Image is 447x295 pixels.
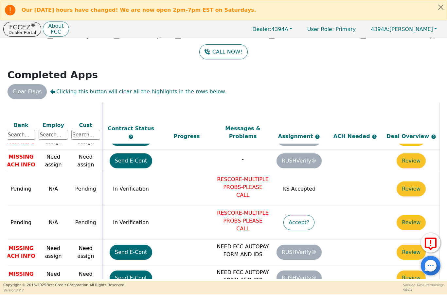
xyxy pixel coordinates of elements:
a: User Role: Primary [301,23,362,36]
p: RESCORE-MULTIPLE PROBS-PLEASE CALL [216,176,269,199]
td: RS Accepted [271,172,327,206]
p: Copyright © 2015- 2025 First Credit Corporation. [3,283,125,288]
p: NEED FCC AUTOPAY FORM AND IDS [216,243,269,258]
button: Dealer:4394A [245,24,299,34]
span: [PERSON_NAME] [371,26,433,32]
span: Clicking this button will clear all the highlights in the rows below. [50,88,226,96]
sup: ® [31,22,36,28]
p: NEED FCC AUTOPAY FORM AND IDS [216,269,269,284]
button: Accept? [283,215,314,230]
p: FCC [48,29,63,35]
span: Deal Overview [386,133,436,139]
span: User Role : [307,26,334,32]
td: Pending [4,206,37,240]
td: Need assign [70,265,102,291]
td: Need assign [70,150,102,172]
button: Review [397,181,426,196]
span: ACH Needed [333,133,372,139]
td: MISSING ACH INFO [4,240,37,265]
input: Search... [7,130,36,140]
p: Session Time Remaining: [403,283,444,287]
p: Version 3.2.2 [3,288,125,293]
span: 4394A [252,26,288,32]
button: Send E-Cont [110,245,152,260]
button: Review [397,153,426,168]
td: In Verification [102,206,159,240]
b: Our [DATE] hours have changed! We are now open 2pm-7pm EST on Saturdays. [22,7,256,13]
td: MISSING ACH INFO [4,265,37,291]
div: Messages & Problems [216,125,269,140]
span: Dealer: [252,26,271,32]
span: Assignment [278,133,315,139]
td: Need assign [70,240,102,265]
button: 4394A:[PERSON_NAME] [364,24,444,34]
td: MISSING ACH INFO [4,150,37,172]
button: FCCEZ®Dealer Portal [3,22,41,37]
p: Dealer Portal [9,30,36,35]
div: Bank [7,121,36,129]
p: FCCEZ [9,24,36,30]
td: Pending [70,206,102,240]
p: About [48,23,63,29]
button: Review [397,245,426,260]
button: Send E-Cont [110,271,152,286]
p: Primary [301,23,362,36]
td: Need assign [37,150,70,172]
input: Search... [71,130,100,140]
strong: Completed Apps [8,69,98,81]
div: Employ [39,121,68,129]
span: All Rights Reserved. [89,283,125,287]
span: 4394A: [371,26,389,32]
button: AboutFCC [43,22,69,37]
button: Review [397,271,426,286]
button: Review [397,215,426,230]
p: 58:04 [403,287,444,292]
td: Need assign [37,265,70,291]
span: Contract Status [108,125,154,132]
button: Close alert [435,0,447,14]
input: Search... [39,130,68,140]
td: In Verification [102,172,159,206]
td: Pending [4,172,37,206]
td: N/A [37,172,70,206]
td: Need assign [37,240,70,265]
p: - [216,155,269,163]
button: CALL NOW! [199,44,247,59]
button: Report Error to FCC [421,233,440,253]
div: Cust [71,121,100,129]
td: N/A [37,206,70,240]
p: RESCORE-MULTIPLE PROBS-PLEASE CALL [216,209,269,233]
td: Pending [70,172,102,206]
button: Send E-Cont [110,153,152,168]
div: Progress [160,132,213,140]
